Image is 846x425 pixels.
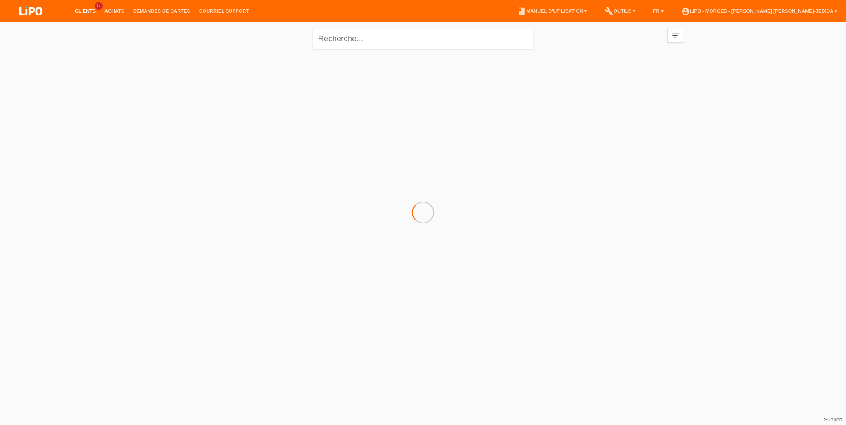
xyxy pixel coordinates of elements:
a: LIPO pay [9,18,53,25]
i: book [517,7,526,16]
a: Demandes de cartes [129,8,195,14]
span: 17 [95,2,103,10]
a: Achats [100,8,129,14]
a: account_circleLIPO - Morges - [PERSON_NAME] [PERSON_NAME]-Jedida ▾ [677,8,842,14]
a: buildOutils ▾ [600,8,639,14]
input: Recherche... [313,29,533,49]
i: account_circle [681,7,690,16]
a: bookManuel d’utilisation ▾ [513,8,591,14]
i: filter_list [670,30,680,40]
a: Courriel Support [195,8,253,14]
i: build [605,7,613,16]
a: Support [824,417,842,423]
a: Clients [70,8,100,14]
a: FR ▾ [649,8,668,14]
